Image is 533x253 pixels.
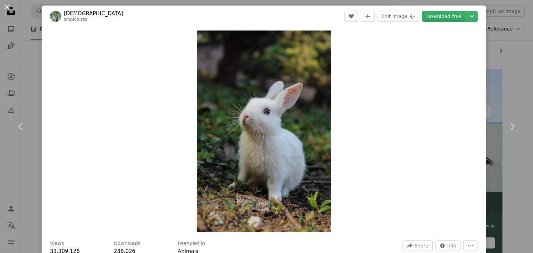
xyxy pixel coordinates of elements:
[463,240,478,251] button: More Actions
[197,30,331,232] img: white rabbit on green grass
[344,11,358,22] button: Like
[114,240,141,247] h3: Downloads
[178,240,205,247] h3: Featured in
[50,11,61,22] img: Go to Satyabratasm's profile
[64,10,123,17] a: [DEMOGRAPHIC_DATA]
[361,11,375,22] button: Add to Collection
[435,240,461,251] button: Stats about this image
[466,11,478,22] button: Choose download size
[197,30,331,232] button: Zoom in on this image
[422,11,466,22] a: Download free
[414,241,428,251] span: Share
[64,17,87,22] a: smpicturez
[378,11,419,22] button: Edit image
[50,240,64,247] h3: Views
[403,240,432,251] button: Share this image
[491,93,533,160] a: Next
[447,241,457,251] span: Info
